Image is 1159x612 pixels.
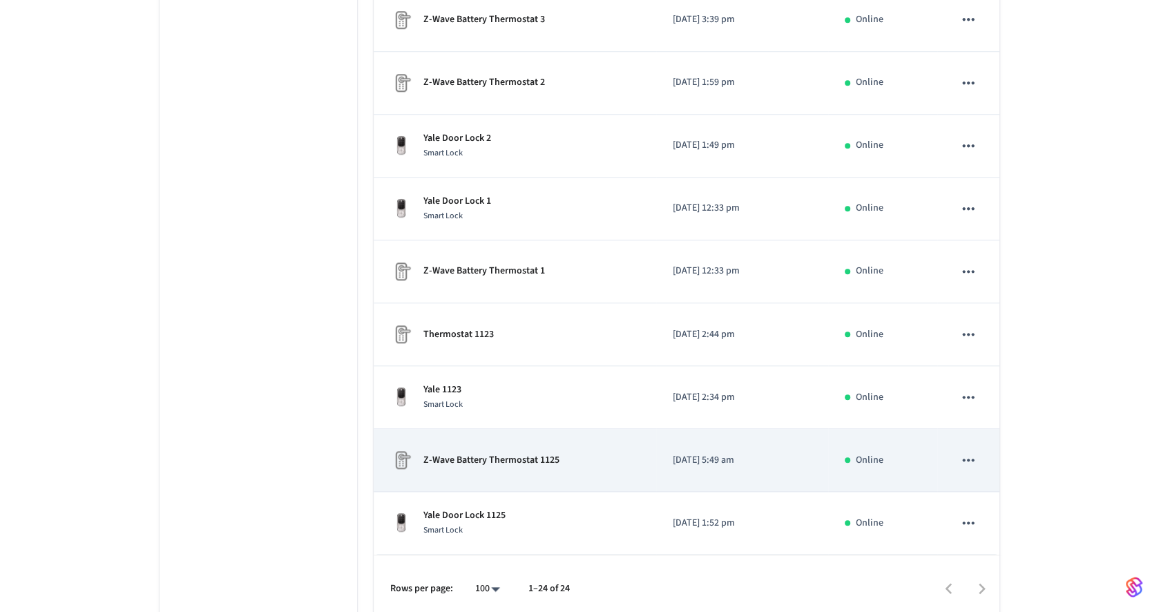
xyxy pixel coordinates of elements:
p: Online [856,390,883,405]
p: Online [856,327,883,342]
img: Placeholder Lock Image [390,449,412,471]
p: [DATE] 2:34 pm [673,390,812,405]
img: Placeholder Lock Image [390,72,412,94]
p: Online [856,12,883,27]
p: Online [856,453,883,468]
img: Yale Assure Touchscreen Wifi Smart Lock, Satin Nickel, Front [390,135,412,157]
p: [DATE] 12:33 pm [673,264,812,278]
img: Placeholder Lock Image [390,9,412,31]
p: [DATE] 1:52 pm [673,516,812,530]
p: Yale 1123 [423,383,463,397]
p: Z-Wave Battery Thermostat 3 [423,12,545,27]
p: Thermostat 1123 [423,327,494,342]
p: Z-Wave Battery Thermostat 1 [423,264,545,278]
img: Placeholder Lock Image [390,260,412,283]
p: Yale Door Lock 1125 [423,508,506,523]
p: Z-Wave Battery Thermostat 1125 [423,453,559,468]
p: Rows per page: [390,582,453,596]
span: Smart Lock [423,210,463,222]
span: Smart Lock [423,524,463,536]
p: Online [856,138,883,153]
p: Online [856,201,883,216]
img: Placeholder Lock Image [390,323,412,345]
img: Yale Assure Touchscreen Wifi Smart Lock, Satin Nickel, Front [390,386,412,408]
p: Online [856,516,883,530]
p: [DATE] 12:33 pm [673,201,812,216]
p: [DATE] 5:49 am [673,453,812,468]
img: Yale Assure Touchscreen Wifi Smart Lock, Satin Nickel, Front [390,198,412,220]
p: [DATE] 2:44 pm [673,327,812,342]
p: Online [856,75,883,90]
p: Yale Door Lock 2 [423,131,491,146]
p: [DATE] 1:59 pm [673,75,812,90]
span: Smart Lock [423,399,463,410]
p: [DATE] 3:39 pm [673,12,812,27]
div: 100 [470,579,506,599]
p: Online [856,264,883,278]
p: Yale Door Lock 1 [423,194,491,209]
p: Z-Wave Battery Thermostat 2 [423,75,545,90]
span: Smart Lock [423,147,463,159]
img: Yale Assure Touchscreen Wifi Smart Lock, Satin Nickel, Front [390,512,412,534]
p: 1–24 of 24 [528,582,570,596]
img: SeamLogoGradient.69752ec5.svg [1126,576,1142,598]
p: [DATE] 1:49 pm [673,138,812,153]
